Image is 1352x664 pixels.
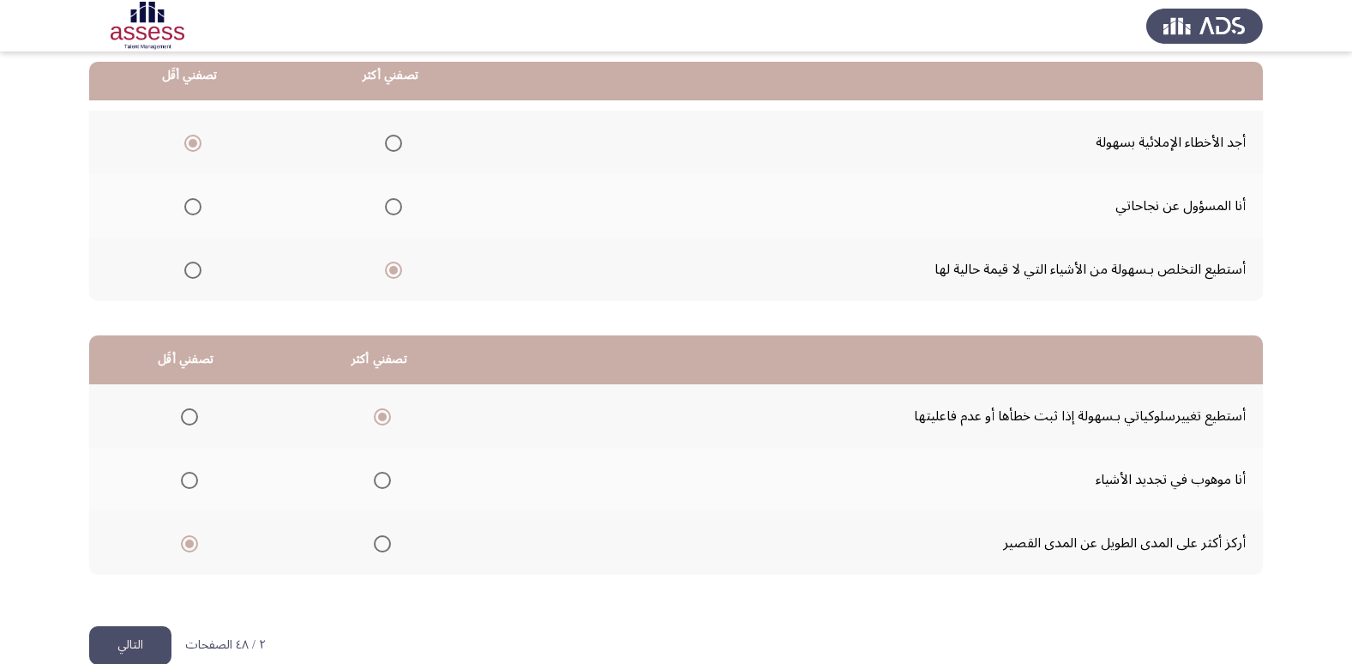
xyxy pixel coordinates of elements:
mat-radio-group: Select an option [177,191,201,220]
th: تصفني أكثر [282,335,476,384]
mat-radio-group: Select an option [174,528,198,558]
th: تصفني أقَل [89,335,282,384]
th: تصفني أكثر [290,51,491,100]
mat-radio-group: Select an option [174,465,198,494]
mat-radio-group: Select an option [378,191,402,220]
td: أنا موهوب في تجديد الأشياء [476,448,1263,511]
img: Assess Talent Management logo [1146,2,1263,50]
td: أركز أكثر على المدى الطويل عن المدى القصير [476,511,1263,575]
mat-radio-group: Select an option [174,401,198,431]
mat-radio-group: Select an option [367,528,391,558]
td: أجد الأخطاء الإملائية بسهولة [491,111,1263,174]
p: ٢ / ٤٨ الصفحات [185,638,266,653]
mat-radio-group: Select an option [177,128,201,157]
th: تصفني أقَل [89,51,290,100]
mat-radio-group: Select an option [378,255,402,284]
mat-radio-group: Select an option [367,401,391,431]
mat-radio-group: Select an option [177,255,201,284]
td: أنا المسؤول عن نجاحاتي [491,174,1263,238]
mat-radio-group: Select an option [367,465,391,494]
td: أستطيع التخلص بـسهولة من الأشياء التي لا قيمة حالية لها [491,238,1263,301]
img: Assessment logo of OCM R1 ASSESS [89,2,206,50]
td: أستطيع تغييرسلوكياتي بـسهولة إذا ثبت خطأها أو عدم فاعليتها [476,384,1263,448]
mat-radio-group: Select an option [378,128,402,157]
